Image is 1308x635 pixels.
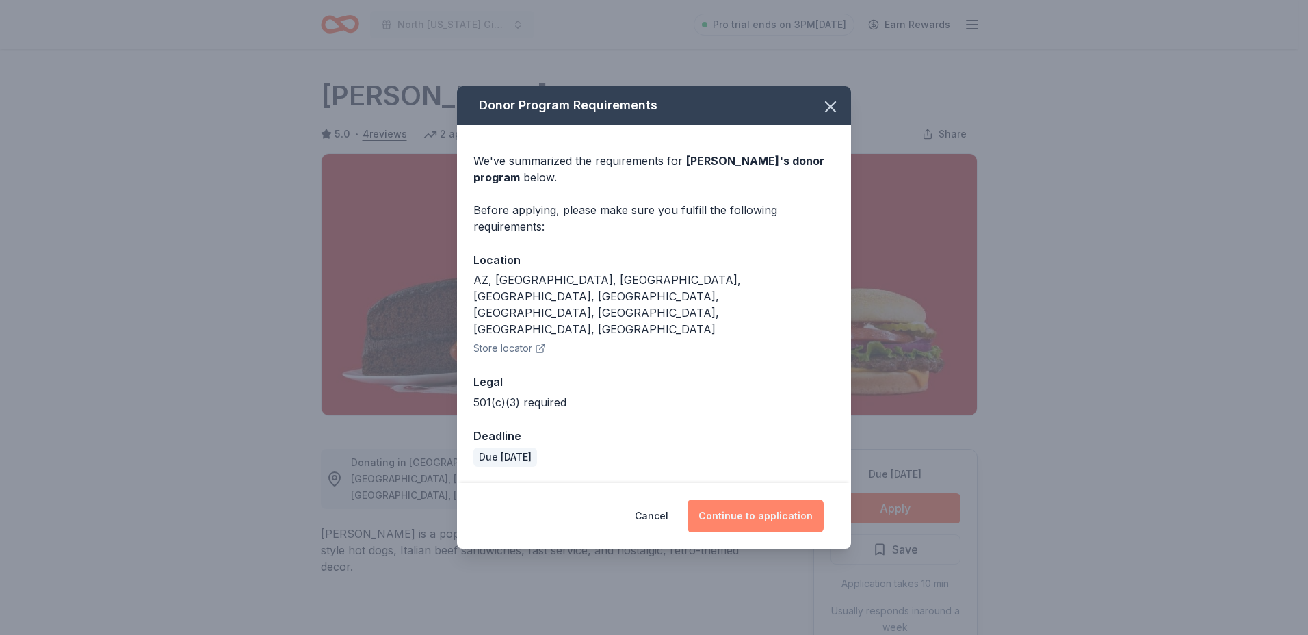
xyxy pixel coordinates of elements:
[473,272,835,337] div: AZ, [GEOGRAPHIC_DATA], [GEOGRAPHIC_DATA], [GEOGRAPHIC_DATA], [GEOGRAPHIC_DATA], [GEOGRAPHIC_DATA]...
[457,86,851,125] div: Donor Program Requirements
[635,500,668,532] button: Cancel
[473,427,835,445] div: Deadline
[473,394,835,411] div: 501(c)(3) required
[473,340,546,357] button: Store locator
[473,153,835,185] div: We've summarized the requirements for below.
[473,202,835,235] div: Before applying, please make sure you fulfill the following requirements:
[473,251,835,269] div: Location
[473,448,537,467] div: Due [DATE]
[473,373,835,391] div: Legal
[688,500,824,532] button: Continue to application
